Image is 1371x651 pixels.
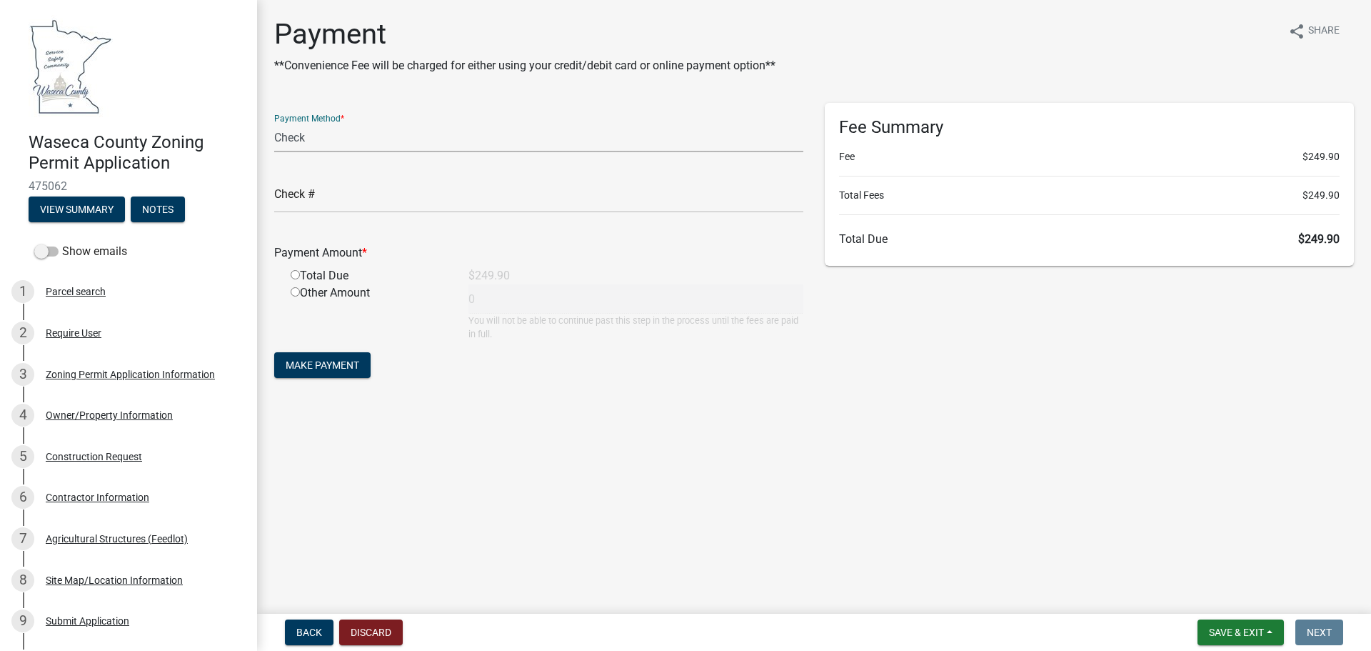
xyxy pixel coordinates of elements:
wm-modal-confirm: Notes [131,204,185,216]
div: Require User [46,328,101,338]
span: $249.90 [1302,188,1340,203]
button: Save & Exit [1197,620,1284,645]
span: Make Payment [286,359,359,371]
li: Fee [839,149,1340,164]
div: Submit Application [46,616,129,626]
div: 9 [11,610,34,632]
li: Total Fees [839,188,1340,203]
div: 3 [11,363,34,386]
h4: Waseca County Zoning Permit Application [29,132,246,174]
i: share [1288,23,1305,40]
div: Parcel search [46,287,106,297]
div: 4 [11,404,34,427]
div: 1 [11,280,34,303]
div: Total Due [280,267,458,284]
div: Zoning Permit Application Information [46,369,215,379]
div: 7 [11,527,34,550]
button: Discard [339,620,403,645]
button: View Summary [29,197,125,222]
span: Share [1308,23,1340,40]
div: Other Amount [280,284,458,341]
span: 475062 [29,179,228,193]
div: Owner/Property Information [46,410,173,420]
button: Notes [131,197,185,222]
h1: Payment [274,17,775,51]
div: 2 [11,322,34,344]
span: Next [1307,627,1332,638]
img: Waseca County, Minnesota [29,15,113,117]
div: Agricultural Structures (Feedlot) [46,534,188,544]
div: 8 [11,569,34,592]
div: 5 [11,445,34,468]
h6: Fee Summary [839,117,1340,138]
span: $249.90 [1298,232,1340,246]
div: Contractor Information [46,492,149,502]
button: Next [1295,620,1343,645]
span: Save & Exit [1209,627,1264,638]
div: Site Map/Location Information [46,575,183,585]
h6: Total Due [839,232,1340,246]
p: **Convenience Fee will be charged for either using your credit/debit card or online payment option** [274,57,775,74]
button: Back [285,620,333,645]
span: Back [296,627,322,638]
div: Payment Amount [263,244,814,262]
wm-modal-confirm: Summary [29,204,125,216]
label: Show emails [34,243,127,260]
div: Construction Request [46,452,142,462]
span: $249.90 [1302,149,1340,164]
button: shareShare [1277,17,1351,45]
button: Make Payment [274,352,371,378]
div: 6 [11,486,34,509]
